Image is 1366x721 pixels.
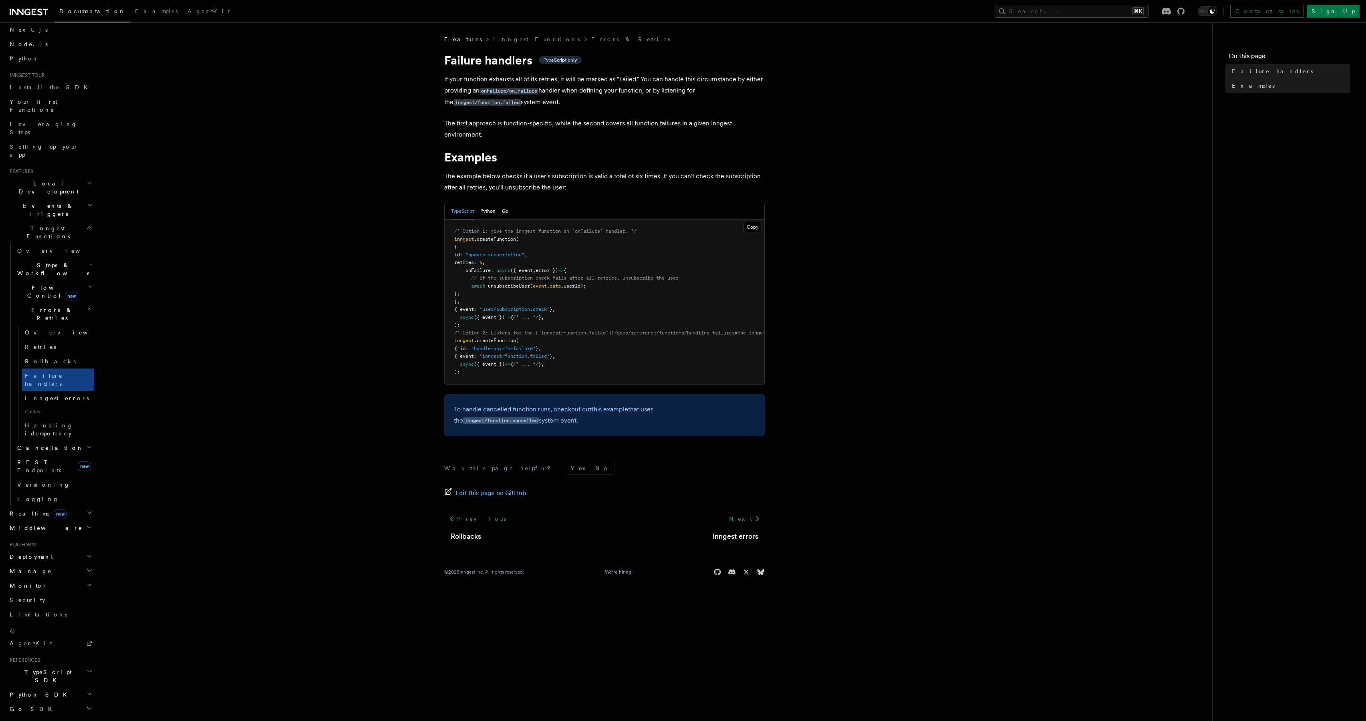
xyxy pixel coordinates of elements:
[454,299,457,304] span: }
[14,325,94,441] div: Errors & Retries
[444,150,765,164] h1: Examples
[25,395,89,401] span: Inngest errors
[460,314,474,320] span: async
[444,512,510,526] a: Previous
[454,338,474,343] span: inngest
[536,268,558,273] span: error })
[1132,7,1144,15] kbd: ⌘K
[465,252,524,258] span: "update-subscription"
[6,139,94,162] a: Setting up your app
[465,346,468,351] span: :
[10,55,39,62] span: Python
[538,346,541,351] span: ,
[22,391,94,405] a: Inngest errors
[474,338,516,343] span: .createFunction
[6,37,94,51] a: Node.js
[6,582,47,590] span: Monitor
[505,314,510,320] span: =>
[14,306,87,322] span: Errors & Retries
[6,567,52,575] span: Manage
[544,57,577,63] span: TypeScript only
[22,418,94,441] a: Handling idempotency
[25,373,63,387] span: Failure handlers
[6,506,94,521] button: Realtimenew
[474,361,505,367] span: ({ event })
[6,524,83,532] span: Middleware
[6,80,94,95] a: Install the SDK
[14,280,94,303] button: Flow Controlnew
[552,353,555,359] span: ,
[536,346,538,351] span: }
[460,252,463,258] span: :
[22,340,94,354] a: Retries
[6,22,94,37] a: Next.js
[444,74,765,108] p: If your function exhausts all of its retries, it will be marked as "Failed." You can handle this ...
[510,361,513,367] span: {
[547,283,550,289] span: .
[6,176,94,199] button: Local Development
[564,268,566,273] span: {
[6,578,94,593] button: Monitor
[10,143,79,158] span: Setting up your app
[187,8,230,14] span: AgentKit
[538,361,541,367] span: }
[6,628,15,634] span: AI
[183,2,235,22] a: AgentKit
[1198,6,1217,16] button: Toggle dark mode
[6,553,53,561] span: Deployment
[6,199,94,221] button: Events & Triggers
[496,268,510,273] span: async
[713,531,758,542] a: Inngest errors
[550,353,552,359] span: }
[10,121,77,135] span: Leveraging Steps
[605,569,633,575] a: We're hiring!
[25,329,107,336] span: Overview
[444,53,765,67] h1: Failure handlers
[510,268,533,273] span: ({ event
[454,330,1012,336] span: /* Option 2: Listens for the [`inngest/function.failed`](/docs/reference/functions/handling-failu...
[6,179,87,195] span: Local Development
[558,268,564,273] span: =>
[10,26,48,33] span: Next.js
[65,292,78,300] span: new
[516,236,519,242] span: (
[59,8,125,14] span: Documentation
[6,72,45,79] span: Inngest tour
[552,306,555,312] span: ,
[14,261,89,277] span: Steps & Workflows
[454,346,465,351] span: { id
[22,405,94,418] span: Guides
[6,510,67,518] span: Realtime
[471,346,536,351] span: "handle-any-fn-failure"
[6,687,94,702] button: Python SDK
[17,496,59,502] span: Logging
[566,462,590,474] button: Yes
[1307,5,1360,18] a: Sign Up
[6,607,94,622] a: Limitations
[17,481,70,488] span: Versioning
[474,260,477,265] span: :
[480,203,496,220] button: Python
[1232,67,1313,75] span: Failure handlers
[444,171,765,193] p: The example below checks if a user's subscription is valid a total of six times. If you can't che...
[14,477,94,492] a: Versioning
[454,369,460,375] span: );
[6,542,36,548] span: Platform
[1232,82,1275,90] span: Examples
[444,35,482,43] span: Features
[444,464,556,472] p: Was this page helpful?
[471,275,679,281] span: // if the subscription check fails after all retries, unsubscribe the user
[550,306,552,312] span: }
[457,299,460,304] span: ,
[457,291,460,296] span: ,
[444,118,765,140] p: The first approach is function-specific, while the second covers all function failures in a given...
[591,405,628,413] a: this example
[1229,51,1350,64] h4: On this page
[454,244,457,250] span: {
[453,99,521,106] code: inngest/function.failed
[14,492,94,506] a: Logging
[561,283,586,289] span: .userId);
[491,268,494,273] span: :
[743,222,762,232] button: Copy
[474,236,516,242] span: .createFunction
